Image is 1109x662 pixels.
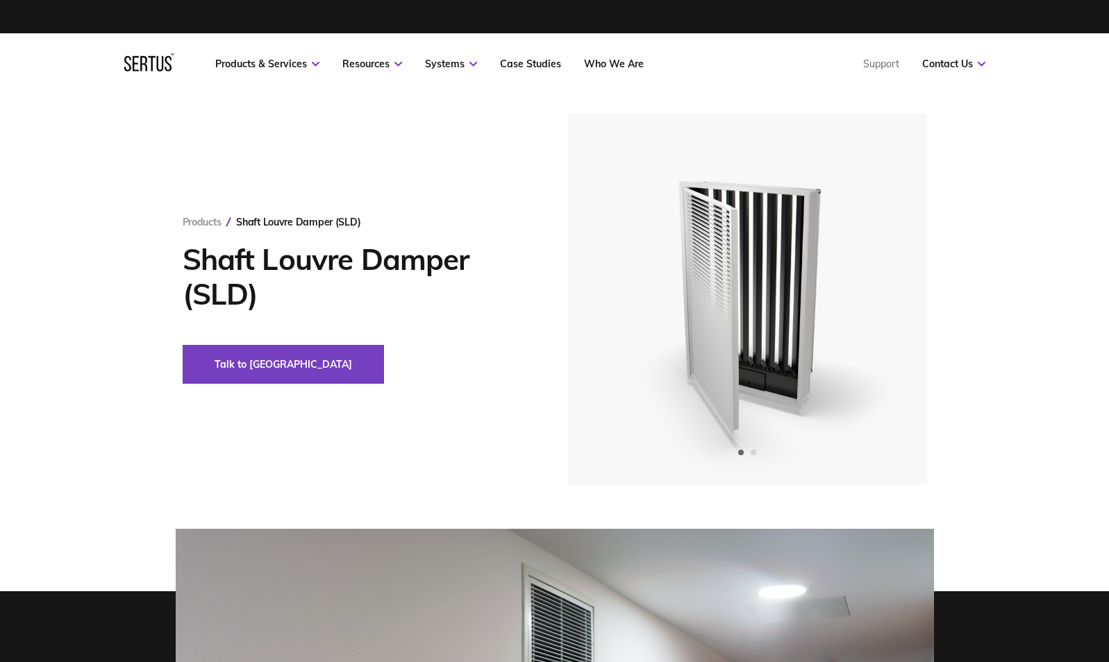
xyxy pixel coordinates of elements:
[342,58,402,70] a: Resources
[863,58,899,70] a: Support
[183,242,526,312] h1: Shaft Louvre Damper (SLD)
[183,345,384,384] button: Talk to [GEOGRAPHIC_DATA]
[215,58,319,70] a: Products & Services
[751,450,756,455] span: Go to slide 2
[584,58,644,70] a: Who We Are
[500,58,561,70] a: Case Studies
[425,58,477,70] a: Systems
[183,216,222,228] a: Products
[922,58,985,70] a: Contact Us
